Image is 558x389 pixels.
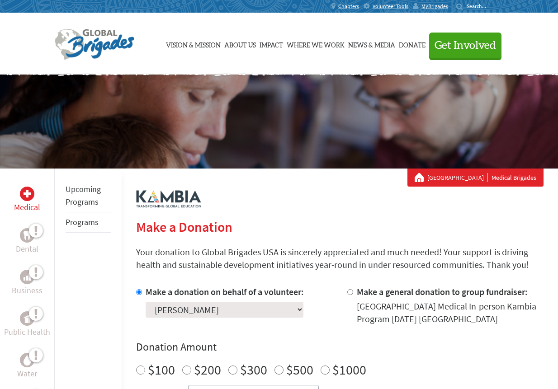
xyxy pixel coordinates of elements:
label: Make a donation on behalf of a volunteer: [146,286,304,297]
label: $200 [194,361,221,378]
div: Medical [20,187,34,201]
a: Programs [66,217,99,227]
img: Global Brigades Logo [55,29,134,61]
label: $1000 [332,361,366,378]
h2: Make a Donation [136,219,544,235]
a: About Us [224,21,256,66]
a: Impact [260,21,283,66]
div: Public Health [20,311,34,326]
img: Business [24,273,31,281]
label: Make a general donation to group fundraiser: [357,286,528,297]
h4: Donation Amount [136,340,544,354]
div: Water [20,353,34,367]
a: MedicalMedical [14,187,40,214]
a: Donate [399,21,426,66]
a: News & Media [348,21,395,66]
p: Water [17,367,37,380]
label: $300 [240,361,267,378]
img: Medical [24,190,31,197]
div: Medical Brigades [415,173,536,182]
div: Dental [20,228,34,243]
li: Upcoming Programs [66,179,111,212]
a: Public HealthPublic Health [4,311,50,338]
a: WaterWater [17,353,37,380]
a: [GEOGRAPHIC_DATA] [427,173,488,182]
div: Business [20,270,34,284]
p: Your donation to Global Brigades USA is sincerely appreciated and much needed! Your support is dr... [136,246,544,271]
a: BusinessBusiness [12,270,43,297]
img: Water [24,355,31,365]
a: Vision & Mission [166,21,221,66]
a: Upcoming Programs [66,184,101,207]
img: Public Health [24,314,31,323]
p: Public Health [4,326,50,338]
span: MyBrigades [421,3,448,10]
button: Get Involved [429,33,501,58]
span: Get Involved [435,40,496,51]
img: logo-kambia.png [136,190,201,208]
a: DentalDental [16,228,38,255]
p: Dental [16,243,38,255]
span: Volunteer Tools [373,3,408,10]
label: $100 [148,361,175,378]
label: $500 [286,361,313,378]
a: Where We Work [287,21,345,66]
div: [GEOGRAPHIC_DATA] Medical In-person Kambia Program [DATE] [GEOGRAPHIC_DATA] [357,300,544,325]
li: Programs [66,212,111,233]
p: Business [12,284,43,297]
span: Chapters [338,3,359,10]
input: Search... [467,3,492,9]
img: Dental [24,231,31,239]
p: Medical [14,201,40,214]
